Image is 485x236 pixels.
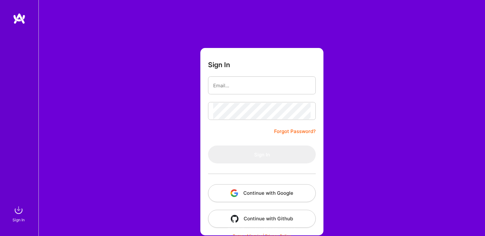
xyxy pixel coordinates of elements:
img: sign in [12,204,25,216]
div: Sign In [13,216,25,223]
img: icon [231,215,238,223]
h3: Sign In [208,61,230,69]
a: sign inSign In [13,204,25,223]
a: Forgot Password? [274,128,316,135]
img: logo [13,13,26,24]
button: Sign In [208,146,316,163]
img: icon [230,189,238,197]
button: Continue with Google [208,184,316,202]
input: Email... [213,77,311,94]
button: Continue with Github [208,210,316,228]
